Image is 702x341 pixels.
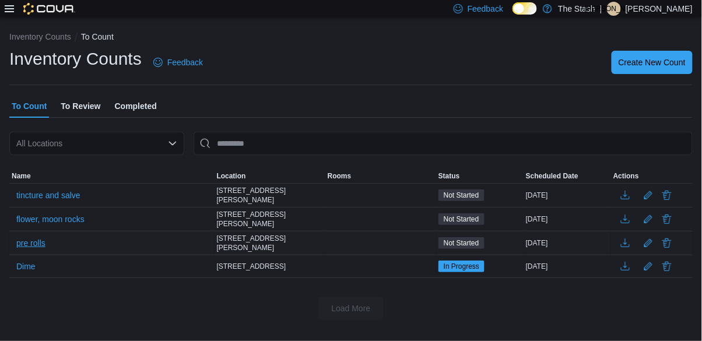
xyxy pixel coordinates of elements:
span: Not Started [444,190,479,201]
button: To Count [81,32,114,41]
span: Create New Count [619,57,686,68]
button: Name [9,169,215,183]
span: tincture and salve [16,189,80,201]
button: Open list of options [168,139,177,148]
button: Edit count details [641,234,655,252]
span: In Progress [444,261,479,272]
span: [STREET_ADDRESS][PERSON_NAME] [217,210,323,228]
button: Edit count details [641,210,655,228]
span: To Review [61,94,100,118]
span: Not Started [444,214,479,224]
span: Not Started [438,189,485,201]
span: Not Started [444,238,479,248]
a: Feedback [149,51,208,74]
span: Not Started [438,237,485,249]
span: flower, moon rocks [16,213,85,225]
button: tincture and salve [12,187,85,204]
span: Dime [16,261,36,272]
span: [STREET_ADDRESS] [217,262,286,271]
span: Not Started [438,213,485,225]
button: Status [436,169,524,183]
button: Edit count details [641,187,655,204]
span: [PERSON_NAME] [585,2,643,16]
button: Load More [318,297,384,320]
button: Dime [12,258,40,275]
input: Dark Mode [513,2,537,15]
button: Location [215,169,325,183]
span: Feedback [167,57,203,68]
span: Rooms [328,171,352,181]
img: Cova [23,3,75,15]
button: Rooms [325,169,436,183]
span: Completed [115,94,157,118]
button: Edit count details [641,258,655,275]
span: Actions [613,171,639,181]
div: [DATE] [524,236,611,250]
div: Jonathan Owyoung [607,2,621,16]
span: [STREET_ADDRESS][PERSON_NAME] [217,234,323,252]
h1: Inventory Counts [9,47,142,71]
span: pre rolls [16,237,45,249]
button: flower, moon rocks [12,210,89,228]
span: Status [438,171,460,181]
div: [DATE] [524,188,611,202]
input: This is a search bar. After typing your query, hit enter to filter the results lower in the page. [194,132,693,155]
div: [DATE] [524,259,611,273]
span: Feedback [468,3,503,15]
nav: An example of EuiBreadcrumbs [9,31,693,45]
p: The Stash [558,2,595,16]
button: Delete [660,188,674,202]
span: Location [217,171,246,181]
span: [STREET_ADDRESS][PERSON_NAME] [217,186,323,205]
p: [PERSON_NAME] [626,2,693,16]
button: Delete [660,259,674,273]
span: To Count [12,94,47,118]
span: In Progress [438,261,485,272]
div: [DATE] [524,212,611,226]
button: Create New Count [612,51,693,74]
span: Scheduled Date [526,171,578,181]
span: Name [12,171,31,181]
button: Delete [660,212,674,226]
button: pre rolls [12,234,50,252]
button: Inventory Counts [9,32,71,41]
button: Delete [660,236,674,250]
span: Load More [332,303,371,314]
button: Scheduled Date [524,169,611,183]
